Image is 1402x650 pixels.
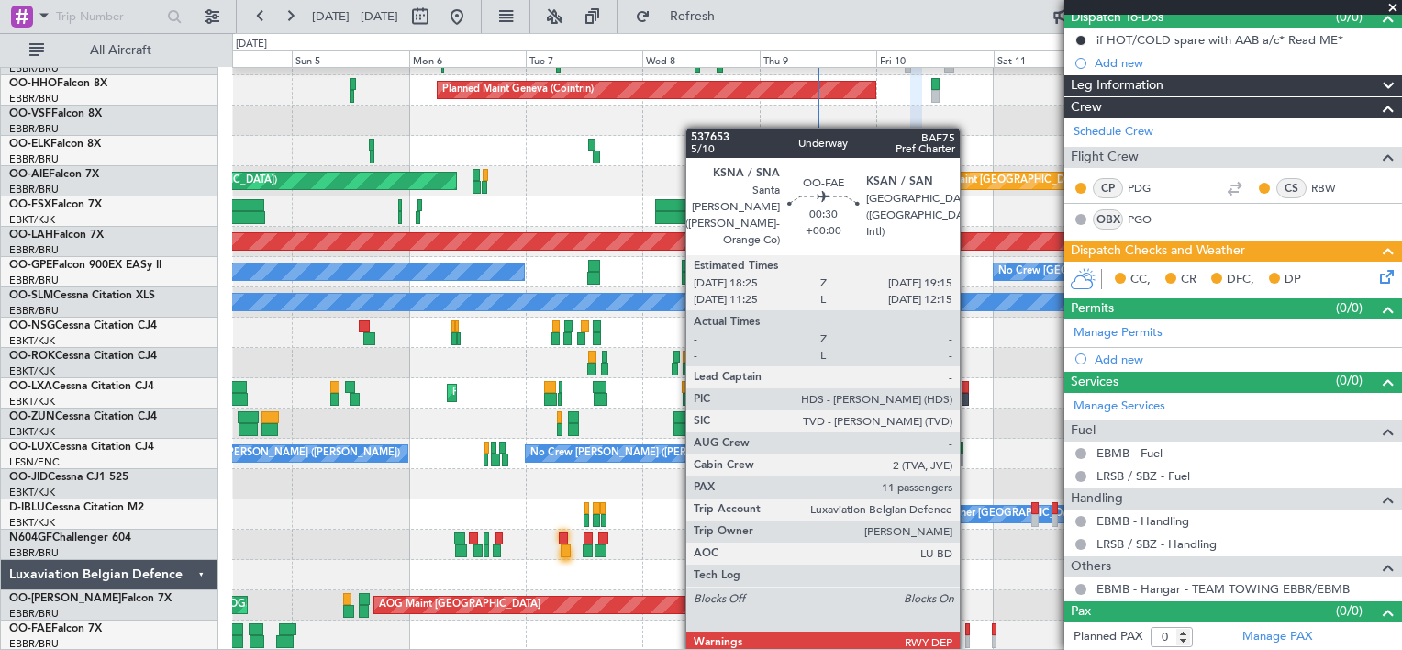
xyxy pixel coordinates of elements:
span: CR [1181,271,1196,289]
input: Trip Number [56,3,161,30]
div: Add new [1095,55,1393,71]
span: Dispatch To-Dos [1071,7,1163,28]
span: OO-VSF [9,108,51,119]
span: Dispatch Checks and Weather [1071,241,1245,262]
a: EBMB - Handling [1096,513,1189,529]
span: All Aircraft [48,44,194,57]
span: OO-LXA [9,381,52,392]
span: OO-LAH [9,230,53,241]
div: Add new [1095,352,1393,367]
span: D-IBLU [9,502,45,513]
span: OO-LUX [9,442,52,453]
a: OO-FSXFalcon 7X [9,199,102,210]
a: OO-SLMCessna Citation XLS [9,290,155,301]
span: OO-NSG [9,320,55,331]
a: EBKT/KJK [9,364,55,378]
a: EBBR/BRU [9,243,59,257]
span: N604GF [9,532,52,544]
a: Manage PAX [1242,628,1312,646]
div: No Crew [PERSON_NAME] ([PERSON_NAME]) [180,440,400,467]
div: Owner [GEOGRAPHIC_DATA]-[GEOGRAPHIC_DATA] [944,500,1192,528]
span: Flight Crew [1071,147,1139,168]
span: (0/0) [1336,371,1363,390]
a: Schedule Crew [1074,123,1153,141]
span: CC, [1130,271,1151,289]
a: OO-LUXCessna Citation CJ4 [9,442,154,453]
div: Sat 4 [175,50,292,67]
a: OO-AIEFalcon 7X [9,169,99,180]
button: Refresh [627,2,737,31]
a: OO-LAHFalcon 7X [9,230,104,241]
a: OO-NSGCessna Citation CJ4 [9,320,157,331]
a: LFSN/ENC [9,455,60,469]
span: Pax [1071,601,1091,622]
button: All Aircraft [20,36,199,65]
span: Crew [1071,97,1102,118]
a: OO-VSFFalcon 8X [9,108,102,119]
a: OO-GPEFalcon 900EX EASy II [9,260,161,271]
span: Services [1071,372,1118,393]
label: Planned PAX [1074,628,1142,646]
div: Planned Maint [GEOGRAPHIC_DATA] ([GEOGRAPHIC_DATA]) [910,167,1199,195]
a: LRSB / SBZ - Fuel [1096,468,1190,484]
a: OO-HHOFalcon 8X [9,78,107,89]
a: OO-LXACessna Citation CJ4 [9,381,154,392]
a: EBKT/KJK [9,334,55,348]
a: EBMB - Hangar - TEAM TOWING EBBR/EBMB [1096,581,1350,597]
a: EBBR/BRU [9,546,59,560]
a: EBKT/KJK [9,425,55,439]
a: EBMB - Fuel [1096,445,1163,461]
div: CS [1276,178,1307,198]
div: Fri 10 [876,50,993,67]
div: Sat 11 [994,50,1110,67]
span: Refresh [654,10,731,23]
span: Handling [1071,488,1123,510]
div: OBX [1093,209,1123,230]
a: EBKT/KJK [9,395,55,409]
a: EBBR/BRU [9,92,59,106]
div: Planned Maint Kortrijk-[GEOGRAPHIC_DATA] [452,379,666,407]
a: D-IBLUCessna Citation M2 [9,502,144,513]
span: DFC, [1227,271,1254,289]
div: Planned Maint Geneva (Cointrin) [442,76,594,104]
a: EBBR/BRU [9,152,59,166]
span: OO-AIE [9,169,49,180]
a: OO-ROKCessna Citation CJ4 [9,351,157,362]
div: CP [1093,178,1123,198]
a: OO-ELKFalcon 8X [9,139,101,150]
span: Fuel [1071,420,1096,442]
span: Permits [1071,298,1114,319]
a: EBKT/KJK [9,486,55,499]
div: Thu 9 [760,50,876,67]
span: OO-FAE [9,623,51,634]
a: Manage Services [1074,398,1165,416]
a: EBBR/BRU [9,304,59,318]
div: Sun 5 [292,50,408,67]
span: (0/0) [1336,298,1363,318]
a: EBBR/BRU [9,62,59,75]
span: OO-FSX [9,199,51,210]
a: PGO [1128,211,1169,228]
span: (0/0) [1336,7,1363,27]
span: OO-ZUN [9,411,55,422]
span: DP [1285,271,1301,289]
a: EBKT/KJK [9,516,55,530]
a: PDG [1128,180,1169,196]
div: AOG Maint [GEOGRAPHIC_DATA] [379,591,540,619]
span: OO-[PERSON_NAME] [9,593,121,604]
div: [DATE] [236,37,267,52]
a: EBKT/KJK [9,213,55,227]
div: No Crew [PERSON_NAME] ([PERSON_NAME]) [530,440,751,467]
a: LRSB / SBZ - Handling [1096,536,1217,552]
div: No Crew [GEOGRAPHIC_DATA] ([GEOGRAPHIC_DATA] National) [998,258,1306,286]
span: [DATE] - [DATE] [312,8,398,25]
div: if HOT/COLD spare with AAB a/c* Read ME* [1096,32,1343,48]
span: OO-ROK [9,351,55,362]
span: OO-ELK [9,139,50,150]
a: Manage Permits [1074,324,1163,342]
span: OO-JID [9,472,48,483]
a: RBW [1311,180,1352,196]
a: OO-[PERSON_NAME]Falcon 7X [9,593,172,604]
div: Mon 6 [409,50,526,67]
a: EBBR/BRU [9,274,59,287]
